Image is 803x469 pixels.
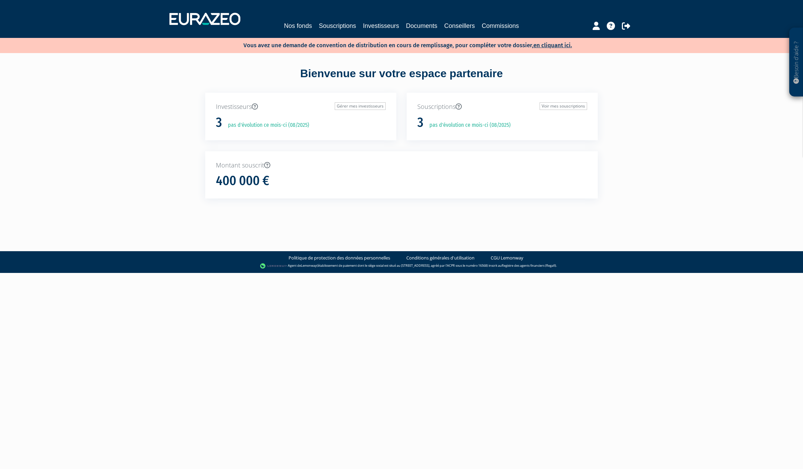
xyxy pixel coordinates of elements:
[417,115,424,130] h1: 3
[406,255,474,261] a: Conditions générales d'utilisation
[502,264,556,268] a: Registre des agents financiers (Regafi)
[301,264,317,268] a: Lemonway
[216,102,386,111] p: Investisseurs
[216,174,269,188] h1: 400 000 €
[200,66,603,93] div: Bienvenue sur votre espace partenaire
[417,102,587,111] p: Souscriptions
[363,21,399,31] a: Investisseurs
[482,21,519,31] a: Commissions
[406,21,437,31] a: Documents
[284,21,312,31] a: Nos fonds
[319,21,356,31] a: Souscriptions
[216,161,587,170] p: Montant souscrit
[289,255,390,261] a: Politique de protection des données personnelles
[169,13,240,25] img: 1732889491-logotype_eurazeo_blanc_rvb.png
[223,40,572,50] p: Vous avez une demande de convention de distribution en cours de remplissage, pour compléter votre...
[216,115,222,130] h1: 3
[533,42,572,49] a: en cliquant ici.
[491,255,523,261] a: CGU Lemonway
[792,31,800,93] p: Besoin d'aide ?
[223,121,309,129] p: pas d'évolution ce mois-ci (08/2025)
[335,102,386,110] a: Gérer mes investisseurs
[7,263,796,269] div: - Agent de (établissement de paiement dont le siège social est situé au [STREET_ADDRESS], agréé p...
[444,21,475,31] a: Conseillers
[540,102,587,110] a: Voir mes souscriptions
[260,263,286,269] img: logo-lemonway.png
[425,121,511,129] p: pas d'évolution ce mois-ci (08/2025)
